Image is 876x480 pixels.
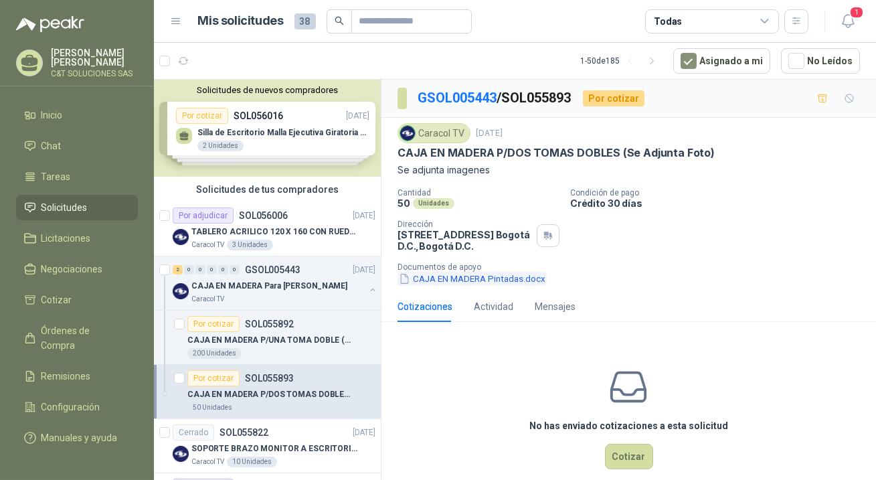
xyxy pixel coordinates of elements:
a: Licitaciones [16,226,138,251]
img: Logo peakr [16,16,84,32]
button: Solicitudes de nuevos compradores [159,85,375,95]
button: 1 [836,9,860,33]
p: CAJA EN MADERA P/DOS TOMAS DOBLES (Se Adjunta Foto) [398,146,715,160]
p: [PERSON_NAME] [PERSON_NAME] [51,48,138,67]
div: 0 [230,265,240,274]
span: 1 [849,6,864,19]
button: Cotizar [605,444,653,469]
div: Por cotizar [583,90,644,106]
p: [DATE] [353,426,375,439]
div: Cotizaciones [398,299,452,314]
a: CerradoSOL055822[DATE] Company LogoSOPORTE BRAZO MONITOR A ESCRITORIO NBF80Caracol TV10 Unidades [154,419,381,473]
span: Remisiones [41,369,91,384]
div: Por adjudicar [173,208,234,224]
button: Asignado a mi [673,48,770,74]
span: Manuales y ayuda [41,430,118,445]
a: Negociaciones [16,256,138,282]
div: Todas [654,14,682,29]
div: 1 - 50 de 185 [580,50,663,72]
p: Cantidad [398,188,559,197]
img: Company Logo [400,126,415,141]
p: TABLERO ACRILICO 120 X 160 CON RUEDAS [191,226,358,238]
p: [DATE] [353,264,375,276]
span: Chat [41,139,62,153]
div: 3 Unidades [227,240,273,250]
a: 2 0 0 0 0 0 GSOL005443[DATE] Company LogoCAJA EN MADERA Para [PERSON_NAME]Caracol TV [173,262,378,305]
span: Licitaciones [41,231,91,246]
div: 10 Unidades [227,457,277,467]
p: [DATE] [476,127,503,140]
h3: No has enviado cotizaciones a esta solicitud [529,418,728,433]
p: CAJA EN MADERA P/DOS TOMAS DOBLES (Se Adjunta Foto) [187,388,354,401]
a: Chat [16,133,138,159]
div: Por cotizar [187,370,240,386]
div: 2 [173,265,183,274]
div: 0 [218,265,228,274]
p: Documentos de apoyo [398,262,871,272]
p: Caracol TV [191,294,224,305]
p: Se adjunta imagenes [398,163,860,177]
div: Mensajes [535,299,576,314]
span: Órdenes de Compra [41,323,125,353]
h1: Mis solicitudes [198,11,284,31]
div: 0 [207,265,217,274]
a: Por adjudicarSOL056006[DATE] Company LogoTABLERO ACRILICO 120 X 160 CON RUEDASCaracol TV3 Unidades [154,202,381,256]
p: [DATE] [353,210,375,222]
a: Inicio [16,102,138,128]
p: SOL055893 [245,374,294,383]
p: 50 [398,197,410,209]
div: Cerrado [173,424,214,441]
div: Caracol TV [398,123,470,143]
span: Negociaciones [41,262,103,276]
a: GSOL005443 [418,90,497,106]
p: [STREET_ADDRESS] Bogotá D.C. , Bogotá D.C. [398,229,531,252]
a: Órdenes de Compra [16,318,138,358]
div: Solicitudes de tus compradores [154,177,381,202]
p: Caracol TV [191,457,224,467]
a: Tareas [16,164,138,189]
div: 0 [195,265,205,274]
div: Unidades [413,198,454,209]
p: Condición de pago [570,188,871,197]
div: 50 Unidades [187,402,238,413]
button: No Leídos [781,48,860,74]
p: SOL055822 [220,428,268,437]
span: 38 [294,13,316,29]
span: search [335,16,344,25]
p: GSOL005443 [245,265,300,274]
p: CAJA EN MADERA P/UNA TOMA DOBLE (Se Adjunta Foto) [187,334,354,347]
span: Solicitudes [41,200,88,215]
p: SOL055892 [245,319,294,329]
div: Actividad [474,299,513,314]
a: Solicitudes [16,195,138,220]
span: Configuración [41,400,100,414]
img: Company Logo [173,229,189,245]
img: Company Logo [173,283,189,299]
img: Company Logo [173,446,189,462]
span: Inicio [41,108,63,123]
a: Manuales y ayuda [16,425,138,451]
a: Configuración [16,394,138,420]
span: Tareas [41,169,71,184]
a: Por cotizarSOL055893CAJA EN MADERA P/DOS TOMAS DOBLES (Se Adjunta Foto)50 Unidades [154,365,381,419]
p: Crédito 30 días [570,197,871,209]
span: Cotizar [41,293,72,307]
p: SOPORTE BRAZO MONITOR A ESCRITORIO NBF80 [191,443,358,455]
a: Remisiones [16,364,138,389]
p: Dirección [398,220,531,229]
div: Por cotizar [187,316,240,332]
button: CAJA EN MADERA Pintadas.docx [398,272,547,286]
div: 200 Unidades [187,348,242,359]
a: Cotizar [16,287,138,313]
p: / SOL055893 [418,88,572,108]
a: Por cotizarSOL055892CAJA EN MADERA P/UNA TOMA DOBLE (Se Adjunta Foto)200 Unidades [154,311,381,365]
p: CAJA EN MADERA Para [PERSON_NAME] [191,280,347,293]
div: Solicitudes de nuevos compradoresPor cotizarSOL056016[DATE] Silla de Escritorio Malla Ejecutiva G... [154,80,381,177]
p: C&T SOLUCIONES SAS [51,70,138,78]
p: Caracol TV [191,240,224,250]
p: SOL056006 [239,211,288,220]
div: 0 [184,265,194,274]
